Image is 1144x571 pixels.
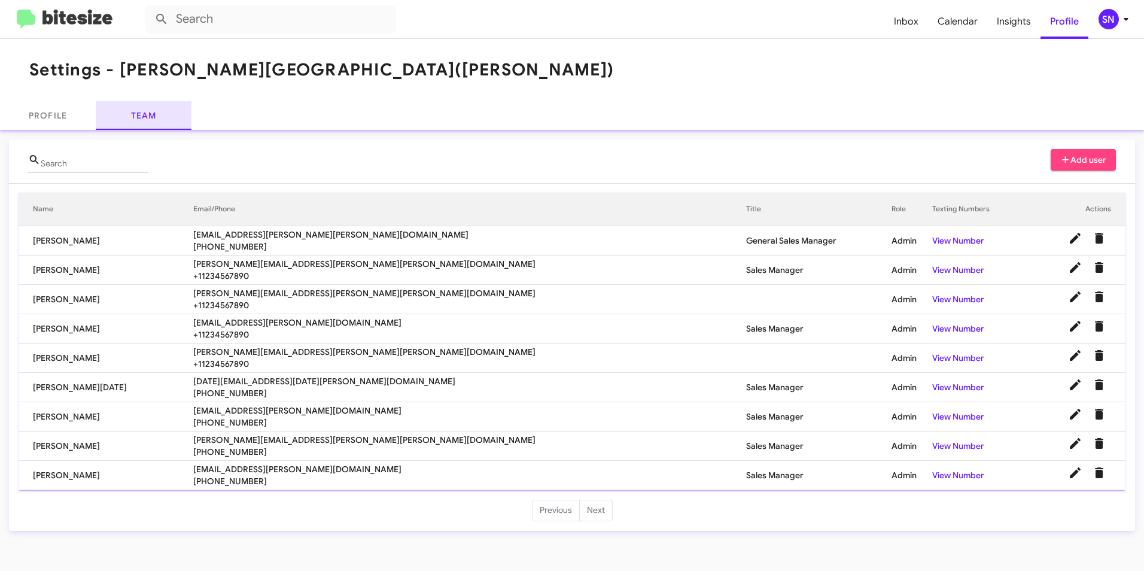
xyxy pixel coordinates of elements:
button: Delete User [1087,285,1111,309]
span: [PHONE_NUMBER] [193,417,746,429]
span: +11234567890 [193,358,746,370]
button: Delete User [1087,226,1111,250]
a: View Number [932,265,984,275]
button: SN [1088,9,1131,29]
a: Profile [1040,4,1088,39]
div: SN [1099,9,1119,29]
td: [PERSON_NAME][DATE] [19,373,193,402]
th: Texting Numbers [932,193,1025,226]
input: Search [145,5,396,34]
td: Admin [892,432,932,461]
td: Sales Manager [746,256,892,285]
button: Delete User [1087,344,1111,367]
a: View Number [932,235,984,246]
span: +11234567890 [193,329,746,341]
td: General Sales Manager [746,226,892,256]
span: [PHONE_NUMBER] [193,387,746,399]
th: Actions [1025,193,1125,226]
td: Sales Manager [746,314,892,344]
td: [PERSON_NAME] [19,314,193,344]
a: View Number [932,411,984,422]
td: Admin [892,461,932,490]
button: Delete User [1087,373,1111,397]
th: Email/Phone [193,193,746,226]
a: Insights [987,4,1040,39]
a: View Number [932,382,984,393]
span: [PERSON_NAME][EMAIL_ADDRESS][PERSON_NAME][PERSON_NAME][DOMAIN_NAME] [193,258,746,270]
span: [PHONE_NUMBER] [193,475,746,487]
span: [DATE][EMAIL_ADDRESS][DATE][PERSON_NAME][DOMAIN_NAME] [193,375,746,387]
td: [PERSON_NAME] [19,461,193,490]
td: Admin [892,344,932,373]
h1: Settings - [PERSON_NAME][GEOGRAPHIC_DATA] [29,60,614,80]
td: [PERSON_NAME] [19,226,193,256]
td: Sales Manager [746,402,892,432]
span: [PERSON_NAME][EMAIL_ADDRESS][PERSON_NAME][PERSON_NAME][DOMAIN_NAME] [193,346,746,358]
span: [PERSON_NAME][EMAIL_ADDRESS][PERSON_NAME][PERSON_NAME][DOMAIN_NAME] [193,434,746,446]
a: Calendar [928,4,987,39]
td: Admin [892,226,932,256]
button: Delete User [1087,432,1111,455]
span: Add user [1060,149,1107,171]
a: View Number [932,294,984,305]
input: Name or Email [41,159,148,169]
td: Admin [892,402,932,432]
button: Delete User [1087,461,1111,485]
td: Sales Manager [746,432,892,461]
td: [PERSON_NAME] [19,432,193,461]
td: [PERSON_NAME] [19,402,193,432]
a: View Number [932,353,984,363]
span: [EMAIL_ADDRESS][PERSON_NAME][DOMAIN_NAME] [193,405,746,417]
td: Admin [892,285,932,314]
a: Inbox [884,4,928,39]
td: Admin [892,373,932,402]
button: Delete User [1087,314,1111,338]
span: [EMAIL_ADDRESS][PERSON_NAME][DOMAIN_NAME] [193,317,746,329]
a: View Number [932,323,984,334]
span: ([PERSON_NAME]) [455,59,614,80]
td: [PERSON_NAME] [19,344,193,373]
button: Delete User [1087,402,1111,426]
td: Sales Manager [746,373,892,402]
th: Name [19,193,193,226]
th: Title [746,193,892,226]
span: [EMAIL_ADDRESS][PERSON_NAME][DOMAIN_NAME] [193,463,746,475]
span: +11234567890 [193,299,746,311]
span: [PERSON_NAME][EMAIL_ADDRESS][PERSON_NAME][PERSON_NAME][DOMAIN_NAME] [193,287,746,299]
span: [PHONE_NUMBER] [193,241,746,253]
button: Add user [1051,149,1116,171]
span: [PHONE_NUMBER] [193,446,746,458]
a: View Number [932,441,984,451]
a: View Number [932,470,984,481]
th: Role [892,193,932,226]
span: [EMAIL_ADDRESS][PERSON_NAME][PERSON_NAME][DOMAIN_NAME] [193,229,746,241]
td: Admin [892,314,932,344]
span: +11234567890 [193,270,746,282]
td: Sales Manager [746,461,892,490]
td: Admin [892,256,932,285]
td: [PERSON_NAME] [19,256,193,285]
a: Team [96,101,191,130]
td: [PERSON_NAME] [19,285,193,314]
button: Delete User [1087,256,1111,280]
